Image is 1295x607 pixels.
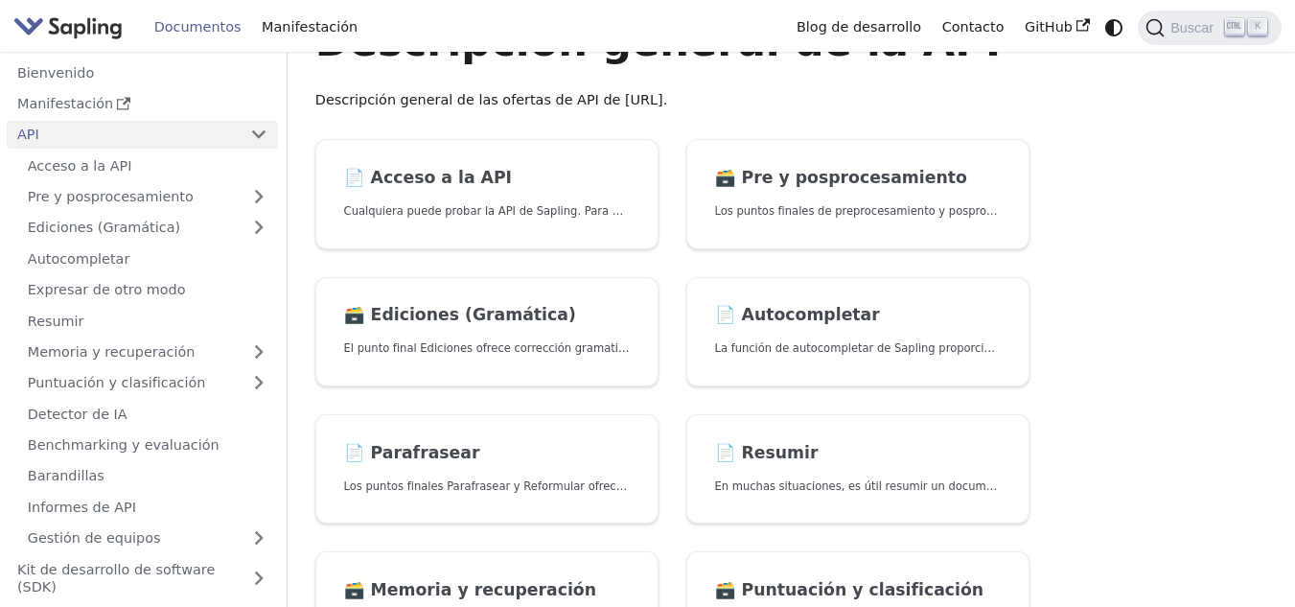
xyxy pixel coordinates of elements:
font: Descripción general de las ofertas de API de [URL]. [315,92,668,107]
p: Los puntos finales Parafrasear y Reformular ofrecen paráfrasis para estilos particulares. [344,478,631,496]
a: Blog de desarrollo [786,12,932,42]
h2: Acceso a la API [344,168,631,189]
a: Barandillas [17,462,278,490]
a: Bienvenido [7,58,278,86]
font: Ediciones (Gramática) [28,220,180,235]
font: Bienvenido [17,65,94,81]
a: Manifestación [251,12,368,42]
a: 📄️ Acceso a la APICualquiera puede probar la API de Sapling. Para empezar a usarla, simplemente: [315,139,659,249]
font: Memoria y recuperación [371,580,596,599]
font: Acceso a la API [28,158,132,174]
font: 🗃️ [344,580,365,599]
font: Benchmarking y evaluación [28,437,220,453]
h2: Resumir [715,443,1002,464]
font: Autocompletar [28,251,130,267]
font: Ediciones (Gramática) [371,305,576,324]
font: 📄️ [344,443,365,462]
img: Sapling.ai [13,13,123,41]
a: 📄️ ResumirEn muchas situaciones, es útil resumir un documento más largo en un documento más corto... [686,414,1029,525]
a: 📄️ AutocompletarLa función de autocompletar de Sapling proporciona predicciones de los próximos c... [686,277,1029,387]
font: Cualquiera puede probar la API de Sapling. Para empezar a usarla, simplemente: [344,204,792,218]
a: Expresar de otro modo [17,276,278,304]
font: Resumir [742,443,819,462]
a: Puntuación y clasificación [17,369,278,397]
a: Benchmarking y evaluación [17,432,278,459]
a: 🗃️ Pre y posprocesamientoLos puntos finales de preprocesamiento y posprocesamiento ofrecen herram... [686,139,1029,249]
font: API [17,127,39,142]
font: Gestión de equipos [28,530,161,546]
a: Detector de IA [17,400,278,428]
font: Manifestación [17,96,113,111]
kbd: K [1248,18,1267,35]
a: Resumir [17,307,278,335]
button: Buscar (Ctrl+K) [1138,11,1281,45]
font: Barandillas [28,468,104,483]
font: Acceso a la API [371,168,512,187]
font: Memoria y recuperación [28,344,196,360]
a: API [7,121,240,149]
a: Documentos [144,12,251,42]
p: En muchas situaciones, es útil resumir un documento más largo en un documento más corto y más fác... [715,478,1002,496]
button: Contraer la categoría 'API' de la barra lateral [240,121,278,149]
font: Detector de IA [28,407,127,422]
font: Pre y posprocesamiento [28,189,194,204]
font: 🗃️ [715,168,736,187]
font: 🗃️ [715,580,736,599]
font: GitHub [1025,19,1073,35]
a: GitHub [1014,12,1099,42]
a: Kit de desarrollo de software (SDK) [7,555,240,600]
font: Autocompletar [742,305,880,324]
font: Kit de desarrollo de software (SDK) [17,562,215,595]
font: 🗃️ [344,305,365,324]
a: Autocompletar [17,245,278,272]
p: Los puntos finales de preprocesamiento y posprocesamiento ofrecen herramientas para preparar sus ... [715,202,1002,221]
a: Sapling.ai [13,13,129,41]
font: Blog de desarrollo [797,19,921,35]
a: Ediciones (Gramática) [17,214,278,242]
font: Buscar [1170,20,1214,35]
h2: Memoria y recuperación [344,580,631,601]
h2: Expresar de otro modo [344,443,631,464]
font: Parafrasear [371,443,480,462]
font: Manifestación [262,19,358,35]
button: Expandir la categoría de la barra lateral 'SDK' [240,555,278,600]
button: Cambiar entre modo oscuro y claro (actualmente modo sistema) [1100,13,1128,41]
a: Contacto [932,12,1014,42]
a: Pre y posprocesamiento [17,183,278,211]
p: La función de autocompletar de Sapling proporciona predicciones de los próximos caracteres o pala... [715,339,1002,358]
font: Expresar de otro modo [28,282,186,297]
h2: Autocompletar [715,305,1002,326]
a: 📄️ ParafrasearLos puntos finales Parafrasear y Reformular ofrecen paráfrasis para estilos particu... [315,414,659,525]
font: 📄️ [344,168,365,187]
font: Puntuación y clasificación [742,580,984,599]
a: Memoria y recuperación [17,339,278,366]
font: Resumir [28,314,84,329]
font: 📄️ [715,443,736,462]
font: La función de autocompletar de Sapling proporciona predicciones de los próximos caracteres o pala... [715,341,1295,355]
font: El punto final Ediciones ofrece corrección gramatical y ortográfica. [344,341,712,355]
h2: Puntuación y clasificación [715,580,1002,601]
p: El punto final Ediciones ofrece corrección gramatical y ortográfica. [344,339,631,358]
h2: Pre y posprocesamiento [715,168,1002,189]
font: Pre y posprocesamiento [742,168,967,187]
font: 📄️ [715,305,736,324]
a: Manifestación [7,90,278,118]
a: Acceso a la API [17,152,278,179]
font: Los puntos finales Parafrasear y Reformular ofrecen paráfrasis para estilos particulares. [344,479,828,493]
a: 🗃️ Ediciones (Gramática)El punto final Ediciones ofrece corrección gramatical y ortográfica. [315,277,659,387]
font: Puntuación y clasificación [28,375,206,390]
font: Documentos [154,19,242,35]
a: Gestión de equipos [17,525,278,552]
p: Cualquiera puede probar la API de Sapling. Para empezar a usarla, simplemente: [344,202,631,221]
a: Informes de API [17,493,278,521]
font: Contacto [942,19,1005,35]
h2: Ediciones (Gramática) [344,305,631,326]
font: Informes de API [28,500,136,515]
